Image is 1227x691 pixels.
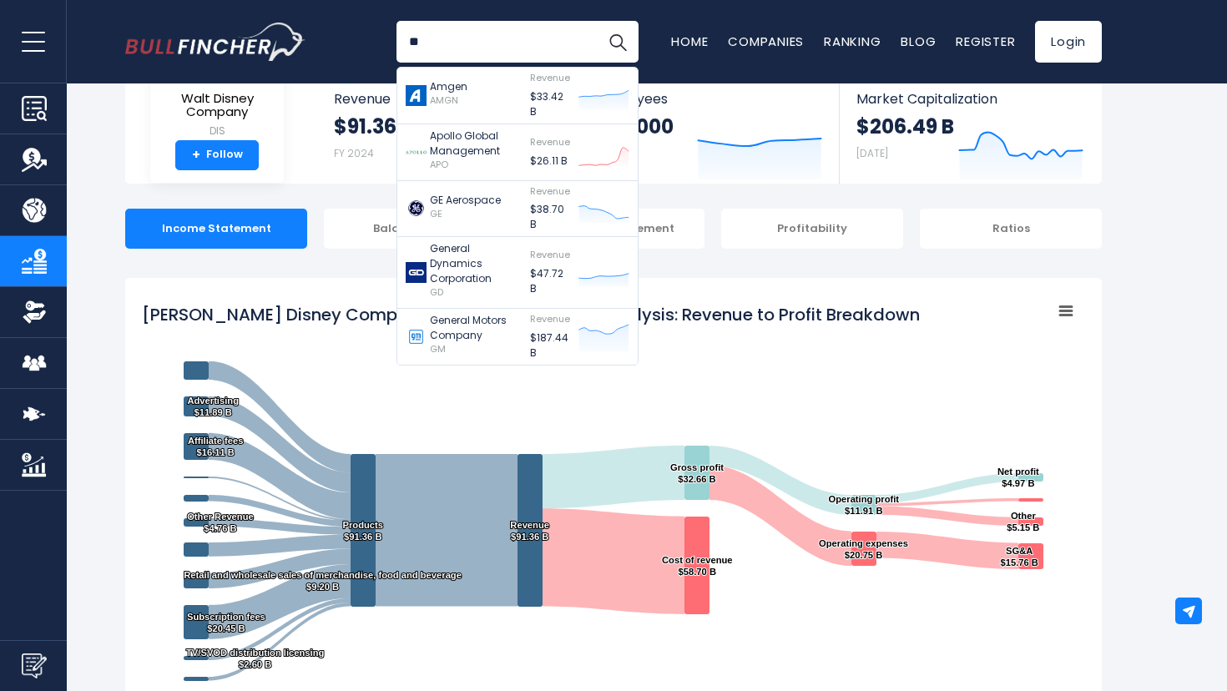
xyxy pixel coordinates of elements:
[192,148,200,163] strong: +
[397,237,638,309] a: General Dynamics Corporation GD Revenue $47.72 B
[597,21,639,63] button: Search
[997,467,1039,488] text: Net profit $4.97 B
[22,300,47,325] img: Ownership
[530,135,570,149] span: Revenue
[721,209,903,249] div: Profitability
[343,520,384,542] text: Products $91.36 B
[397,309,638,365] a: General Motors Company GM Revenue $187.44 B
[856,91,1083,107] span: Market Capitalization
[530,184,570,198] span: Revenue
[175,140,259,170] a: +Follow
[578,76,838,184] a: Employees 233,000 FY 2024
[324,209,506,249] div: Balance Sheet
[530,202,570,232] p: $38.70 B
[430,342,446,356] span: GM
[430,313,522,343] p: General Motors Company
[829,494,900,516] text: Operating profit $11.91 B
[317,76,578,184] a: Revenue $91.36 B FY 2024
[430,93,458,107] span: AMGN
[334,113,413,139] strong: $91.36 B
[430,79,467,94] p: Amgen
[187,512,254,533] text: Other Revenue $4.76 B
[530,154,570,169] p: $26.11 B
[956,33,1015,50] a: Register
[142,303,920,326] tspan: [PERSON_NAME] Disney Company's Income Statement Analysis: Revenue to Profit Breakdown
[728,33,804,50] a: Companies
[397,124,638,181] a: Apollo Global Management APO Revenue $26.11 B
[530,71,570,84] span: Revenue
[164,92,270,119] span: Walt Disney Company
[430,285,443,299] span: GD
[671,33,708,50] a: Home
[819,538,908,560] text: Operating expenses $20.75 B
[920,209,1102,249] div: Ratios
[187,396,239,417] text: Advertising $11.89 B
[125,209,307,249] div: Income Statement
[125,23,305,61] a: Go to homepage
[1035,21,1102,63] a: Login
[430,241,522,286] p: General Dynamics Corporation
[1000,546,1038,567] text: SG&A $15.76 B
[530,330,570,361] p: $187.44 B
[430,193,501,208] p: GE Aerospace
[334,146,374,160] small: FY 2024
[840,76,1100,184] a: Market Capitalization $206.49 B [DATE]
[530,89,570,119] p: $33.42 B
[184,570,462,592] text: Retail and wholesale sales of merchandise, food and beverage $9.20 B
[530,312,570,325] span: Revenue
[186,648,325,669] text: TV/SVOD distribution licensing $2.60 B
[595,91,821,107] span: Employees
[397,68,638,124] a: Amgen AMGN Revenue $33.42 B
[1007,511,1039,532] text: Other $5.15 B
[187,612,265,633] text: Subscription fees $20.45 B
[530,266,570,296] p: $47.72 B
[125,23,305,61] img: Bullfincher logo
[901,33,936,50] a: Blog
[164,124,270,139] small: DIS
[334,91,562,107] span: Revenue
[430,158,448,171] span: APO
[430,207,442,220] span: GE
[856,146,888,160] small: [DATE]
[856,113,954,139] strong: $206.49 B
[188,436,244,457] text: Affiliate fees $16.11 B
[824,33,881,50] a: Ranking
[530,248,570,261] span: Revenue
[397,181,638,238] a: GE Aerospace GE Revenue $38.70 B
[670,462,724,484] text: Gross profit $32.66 B
[510,520,549,542] text: Revenue $91.36 B
[662,555,733,577] text: Cost of revenue $58.70 B
[430,129,522,159] p: Apollo Global Management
